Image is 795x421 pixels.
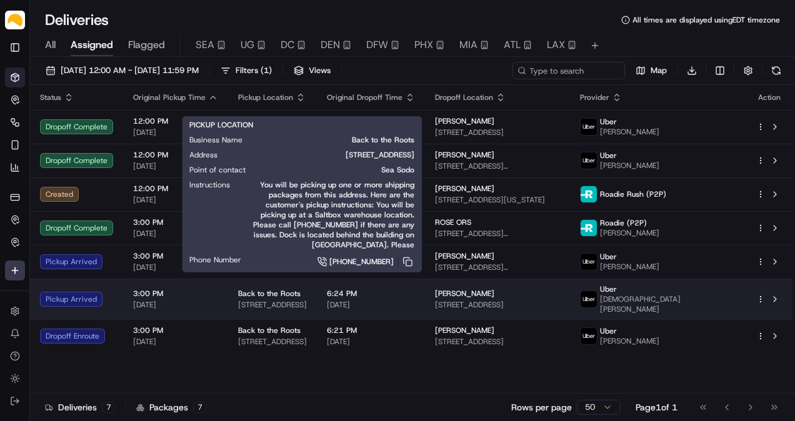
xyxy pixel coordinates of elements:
div: 📗 [12,280,22,290]
span: Flagged [128,37,165,52]
span: [PERSON_NAME] [600,127,659,137]
span: [STREET_ADDRESS][PERSON_NAME] [435,161,560,171]
span: DC [281,37,294,52]
span: 12:00 PM [133,184,218,194]
a: 📗Knowledge Base [7,274,101,296]
span: ATL [504,37,521,52]
span: 6:24 PM [327,289,415,299]
img: Nash [12,12,37,37]
img: roadie-logo-v2.jpg [581,186,597,202]
span: [PERSON_NAME] [435,289,494,299]
span: Sea Sodo [266,165,414,175]
span: [PERSON_NAME] [435,116,494,126]
div: 7 [102,402,116,413]
div: Start new chat [56,119,205,131]
span: [STREET_ADDRESS] [435,127,560,137]
span: [PERSON_NAME] [600,336,659,346]
img: 8571987876998_91fb9ceb93ad5c398215_72.jpg [26,119,49,141]
div: Action [756,92,782,102]
span: [PHONE_NUMBER] [329,257,394,267]
button: Map [630,62,672,79]
div: We're available if you need us! [56,131,172,141]
span: Original Dropoff Time [327,92,402,102]
span: LAX [547,37,565,52]
div: 💻 [106,280,116,290]
button: See all [194,159,227,174]
span: Original Pickup Time [133,92,206,102]
span: [DATE] [133,300,218,310]
span: [PERSON_NAME] [435,150,494,160]
span: MIA [459,37,477,52]
img: Parsel [5,11,25,30]
span: 3:00 PM [133,251,218,261]
span: Status [40,92,61,102]
span: [STREET_ADDRESS] [237,150,414,160]
span: [STREET_ADDRESS] [435,337,560,347]
span: Filters [236,65,272,76]
img: roadie-logo-v2.jpg [581,220,597,236]
span: Provider [580,92,609,102]
div: Page 1 of 1 [636,401,677,414]
span: [STREET_ADDRESS][US_STATE] [435,195,560,205]
div: Packages [136,401,207,414]
span: Uber [600,284,617,294]
button: Refresh [767,62,785,79]
span: 3:00 PM [133,289,218,299]
span: Knowledge Base [25,279,96,291]
span: All times are displayed using EDT timezone [632,15,780,25]
img: uber-new-logo.jpeg [581,291,597,307]
span: Pylon [124,309,151,319]
span: [PERSON_NAME] [435,184,494,194]
img: Abdus Syed [12,181,32,201]
span: You will be picking up one or more shipping packages from this address. Here are the customer's p... [250,180,414,250]
img: uber-new-logo.jpeg [581,119,597,135]
span: Address [189,150,217,160]
span: 12:00 PM [133,150,218,160]
span: [DATE] [133,262,218,272]
span: [STREET_ADDRESS] [238,337,307,347]
button: Views [288,62,336,79]
a: [PHONE_NUMBER] [261,255,414,269]
div: Deliveries [45,401,116,414]
span: 12:00 PM [133,116,218,126]
span: Uber [600,117,617,127]
span: • [104,227,108,237]
input: Type to search [512,62,625,79]
span: DFW [366,37,388,52]
span: [DATE] [133,195,218,205]
span: Back to the Roots [238,289,301,299]
span: [DATE] [111,227,136,237]
img: Abdus Syed [12,215,32,235]
span: [DEMOGRAPHIC_DATA][PERSON_NAME] [600,294,736,314]
span: DEN [321,37,340,52]
input: Got a question? Start typing here... [32,80,225,93]
span: [PERSON_NAME] [600,228,659,238]
a: 💻API Documentation [101,274,206,296]
span: • [104,193,108,203]
span: API Documentation [118,279,201,291]
span: [PERSON_NAME] [435,325,494,335]
span: [DATE] [133,161,218,171]
img: uber-new-logo.jpeg [581,152,597,169]
span: Back to the Roots [238,325,301,335]
span: [DATE] [133,337,218,347]
span: [PERSON_NAME] [39,227,101,237]
span: [DATE] [133,127,218,137]
span: SEA [196,37,214,52]
span: Uber [600,326,617,336]
span: Pickup Location [238,92,293,102]
div: Past conversations [12,162,84,172]
img: 1736555255976-a54dd68f-1ca7-489b-9aae-adbdc363a1c4 [12,119,35,141]
span: Business Name [189,135,242,145]
h1: Deliveries [45,10,109,30]
button: Start new chat [212,122,227,137]
span: [STREET_ADDRESS] [435,300,560,310]
span: [PERSON_NAME] [39,193,101,203]
span: Point of contact [189,165,246,175]
p: Welcome 👋 [12,49,227,69]
img: uber-new-logo.jpeg [581,254,597,270]
span: Back to the Roots [262,135,414,145]
span: All [45,37,56,52]
span: Instructions [189,180,230,190]
span: Dropoff Location [435,92,493,102]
